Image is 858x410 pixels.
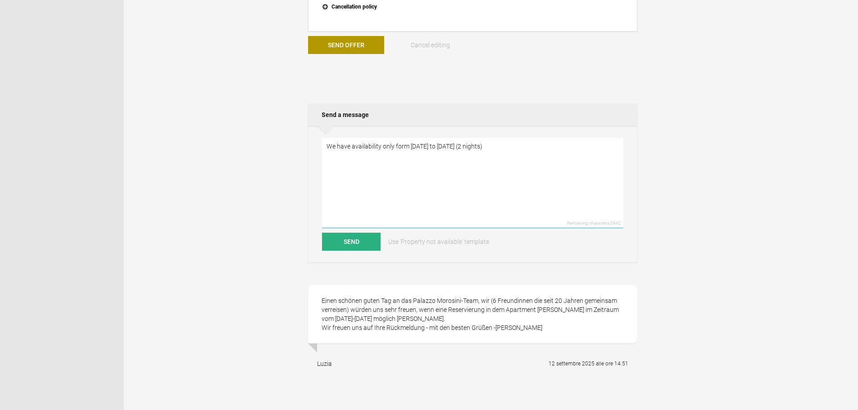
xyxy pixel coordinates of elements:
h2: Send a message [308,104,637,126]
flynt-date-display: 12 settembre 2025 alle ore 14:51 [549,360,628,367]
button: Cancel editing [393,36,469,54]
button: Send Offer [308,36,384,54]
div: Luzia [317,359,332,368]
div: Einen schönen guten Tag an das Palazzo Morosini-Team, wir (6 Freundinnen die seit 20 Jahren gemei... [308,285,637,343]
button: Send [322,233,381,251]
a: Use 'Property not available' template [382,233,495,251]
button: Cancellation policy [322,1,623,13]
